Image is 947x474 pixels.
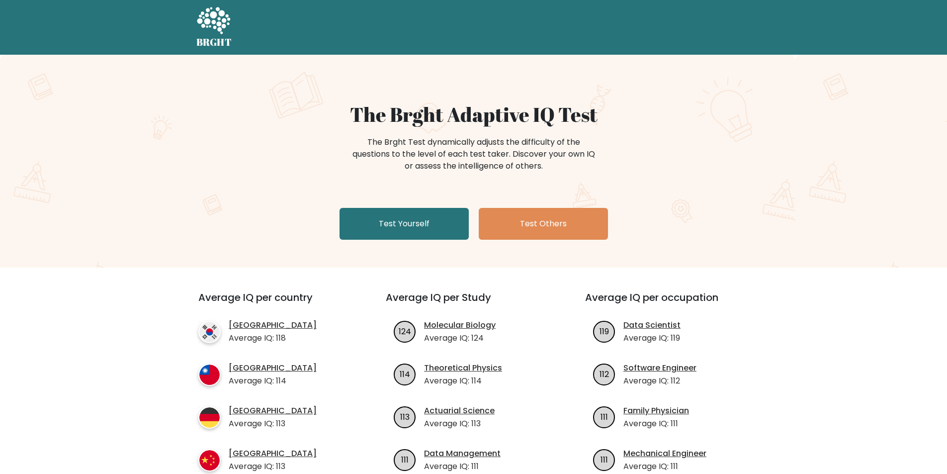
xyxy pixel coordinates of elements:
[601,411,608,422] text: 111
[623,405,689,417] a: Family Physician
[349,136,598,172] div: The Brght Test dynamically adjusts the difficulty of the questions to the level of each test take...
[196,36,232,48] h5: BRGHT
[229,461,317,473] p: Average IQ: 113
[229,362,317,374] a: [GEOGRAPHIC_DATA]
[231,102,716,126] h1: The Brght Adaptive IQ Test
[479,208,608,240] a: Test Others
[400,411,410,422] text: 113
[600,325,609,337] text: 119
[424,375,502,387] p: Average IQ: 114
[601,454,608,465] text: 111
[623,418,689,430] p: Average IQ: 111
[401,454,409,465] text: 111
[623,461,706,473] p: Average IQ: 111
[424,405,495,417] a: Actuarial Science
[229,375,317,387] p: Average IQ: 114
[585,291,761,315] h3: Average IQ per occupation
[424,461,501,473] p: Average IQ: 111
[229,319,317,331] a: [GEOGRAPHIC_DATA]
[424,332,496,344] p: Average IQ: 124
[198,321,221,343] img: country
[424,319,496,331] a: Molecular Biology
[386,291,561,315] h3: Average IQ per Study
[623,375,696,387] p: Average IQ: 112
[424,362,502,374] a: Theoretical Physics
[600,368,609,379] text: 112
[229,418,317,430] p: Average IQ: 113
[198,449,221,472] img: country
[229,448,317,460] a: [GEOGRAPHIC_DATA]
[424,448,501,460] a: Data Management
[198,291,350,315] h3: Average IQ per country
[623,332,681,344] p: Average IQ: 119
[424,418,495,430] p: Average IQ: 113
[400,368,410,379] text: 114
[623,448,706,460] a: Mechanical Engineer
[198,406,221,429] img: country
[198,364,221,386] img: country
[229,332,317,344] p: Average IQ: 118
[623,362,696,374] a: Software Engineer
[399,325,411,337] text: 124
[196,4,232,51] a: BRGHT
[623,319,681,331] a: Data Scientist
[229,405,317,417] a: [GEOGRAPHIC_DATA]
[340,208,469,240] a: Test Yourself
